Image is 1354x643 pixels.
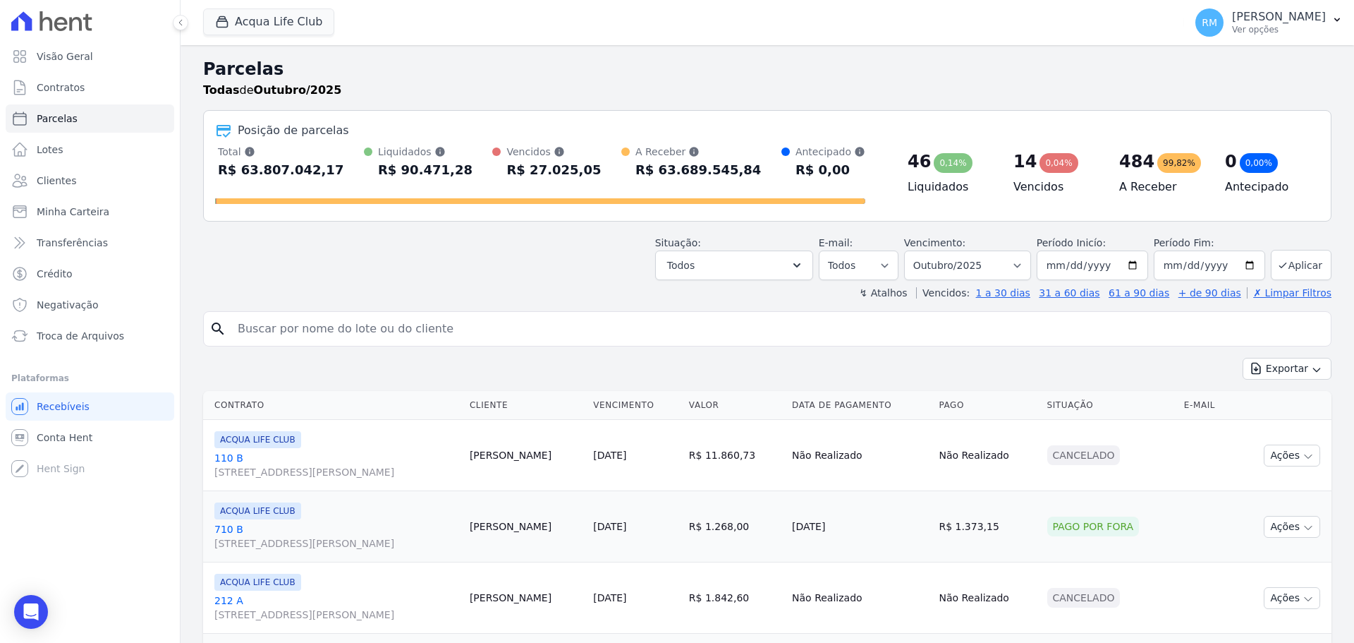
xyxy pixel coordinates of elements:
[908,150,931,173] div: 46
[1039,287,1099,299] a: 31 a 60 dias
[37,174,76,188] span: Clientes
[203,82,341,99] p: de
[6,423,174,452] a: Conta Hent
[934,153,972,173] div: 0,14%
[1013,179,1097,196] h4: Vencidos
[1184,3,1354,42] button: RM [PERSON_NAME] Ver opções
[214,594,458,622] a: 212 A[STREET_ADDRESS][PERSON_NAME]
[635,145,761,159] div: A Receber
[14,595,48,629] div: Open Intercom Messenger
[6,136,174,164] a: Lotes
[214,465,458,479] span: [STREET_ADDRESS][PERSON_NAME]
[229,315,1325,343] input: Buscar por nome do lote ou do cliente
[37,236,108,250] span: Transferências
[6,167,174,195] a: Clientes
[1119,150,1154,173] div: 484
[1119,179,1202,196] h4: A Receber
[214,522,458,551] a: 710 B[STREET_ADDRESS][PERSON_NAME]
[1047,445,1121,465] div: Cancelado
[1225,150,1237,173] div: 0
[6,322,174,350] a: Troca de Arquivos
[464,420,587,491] td: [PERSON_NAME]
[506,159,601,181] div: R$ 27.025,05
[218,145,343,159] div: Total
[1047,517,1140,536] div: Pago por fora
[37,431,92,445] span: Conta Hent
[1247,287,1331,299] a: ✗ Limpar Filtros
[6,42,174,71] a: Visão Geral
[786,491,933,563] td: [DATE]
[1157,153,1201,173] div: 99,82%
[908,179,991,196] h4: Liquidados
[683,391,786,420] th: Valor
[464,563,587,634] td: [PERSON_NAME]
[203,8,334,35] button: Acqua Life Club
[378,145,472,159] div: Liquidados
[214,536,458,551] span: [STREET_ADDRESS][PERSON_NAME]
[1013,150,1037,173] div: 14
[203,391,464,420] th: Contrato
[976,287,1030,299] a: 1 a 30 dias
[6,291,174,319] a: Negativação
[209,320,226,337] i: search
[1271,250,1331,280] button: Aplicar
[1109,287,1169,299] a: 61 a 90 dias
[786,563,933,634] td: Não Realizado
[37,49,93,64] span: Visão Geral
[1042,391,1178,420] th: Situação
[593,450,626,461] a: [DATE]
[1047,588,1121,608] div: Cancelado
[214,431,301,448] span: ACQUA LIFE CLUB
[916,287,970,299] label: Vencidos:
[635,159,761,181] div: R$ 63.689.545,84
[933,491,1041,563] td: R$ 1.373,15
[37,112,78,126] span: Parcelas
[214,608,458,622] span: [STREET_ADDRESS][PERSON_NAME]
[37,329,124,343] span: Troca de Arquivos
[1202,18,1217,28] span: RM
[238,122,349,139] div: Posição de parcelas
[683,491,786,563] td: R$ 1.268,00
[1240,153,1278,173] div: 0,00%
[1264,445,1320,467] button: Ações
[11,370,169,387] div: Plataformas
[593,521,626,532] a: [DATE]
[786,420,933,491] td: Não Realizado
[1037,237,1106,248] label: Período Inicío:
[6,104,174,133] a: Parcelas
[6,198,174,226] a: Minha Carteira
[37,80,85,95] span: Contratos
[1264,587,1320,609] button: Ações
[933,391,1041,420] th: Pago
[933,420,1041,491] td: Não Realizado
[1154,236,1265,251] label: Período Fim:
[6,229,174,257] a: Transferências
[1264,516,1320,538] button: Ações
[655,251,813,280] button: Todos
[859,287,907,299] label: ↯ Atalhos
[464,391,587,420] th: Cliente
[37,298,99,312] span: Negativação
[214,451,458,479] a: 110 B[STREET_ADDRESS][PERSON_NAME]
[1178,391,1235,420] th: E-mail
[254,83,342,97] strong: Outubro/2025
[37,399,90,414] span: Recebíveis
[214,574,301,591] span: ACQUA LIFE CLUB
[683,420,786,491] td: R$ 11.860,73
[218,159,343,181] div: R$ 63.807.042,17
[786,391,933,420] th: Data de Pagamento
[795,159,865,181] div: R$ 0,00
[795,145,865,159] div: Antecipado
[904,237,965,248] label: Vencimento:
[506,145,601,159] div: Vencidos
[1178,287,1241,299] a: + de 90 dias
[203,83,240,97] strong: Todas
[1232,10,1326,24] p: [PERSON_NAME]
[6,73,174,102] a: Contratos
[1232,24,1326,35] p: Ver opções
[6,260,174,288] a: Crédito
[203,56,1331,82] h2: Parcelas
[587,391,683,420] th: Vencimento
[683,563,786,634] td: R$ 1.842,60
[819,237,853,248] label: E-mail:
